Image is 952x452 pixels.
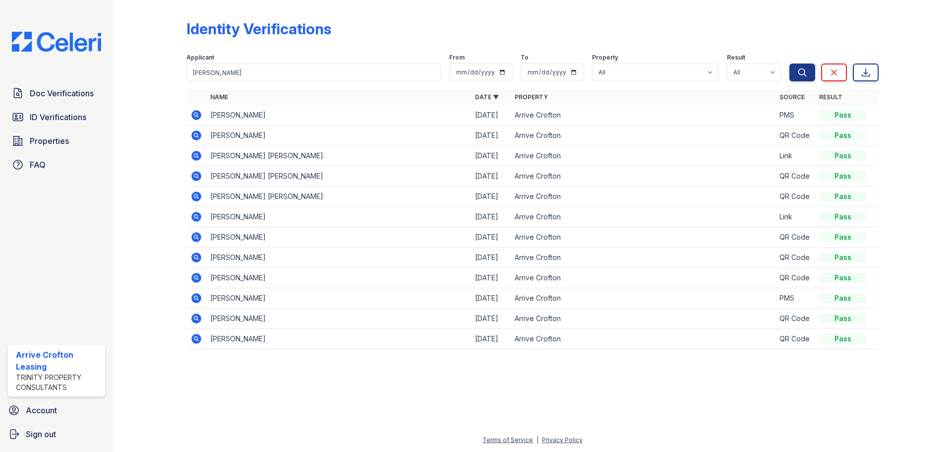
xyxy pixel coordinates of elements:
td: Arrive Crofton [511,309,775,329]
span: Properties [30,135,69,147]
td: [PERSON_NAME] [206,329,471,349]
td: Arrive Crofton [511,105,775,126]
td: Arrive Crofton [511,126,775,146]
td: QR Code [775,268,815,288]
td: PMS [775,288,815,309]
a: Account [4,400,109,420]
div: Pass [819,273,867,283]
td: QR Code [775,126,815,146]
span: ID Verifications [30,111,86,123]
td: QR Code [775,329,815,349]
a: Terms of Service [482,436,533,444]
a: Source [779,93,805,101]
td: [DATE] [471,309,511,329]
img: CE_Logo_Blue-a8612792a0a2168367f1c8372b55b34899dd931a85d93a1a3d3e32e68fde9ad4.png [4,32,109,52]
td: [DATE] [471,329,511,349]
div: Pass [819,212,867,222]
a: Doc Verifications [8,83,105,103]
td: Arrive Crofton [511,227,775,248]
div: Pass [819,192,867,201]
label: From [449,54,465,62]
td: [DATE] [471,288,511,309]
td: Arrive Crofton [511,329,775,349]
a: Property [515,93,548,101]
input: Search by name or phone number [186,64,441,81]
div: Pass [819,151,867,161]
td: [PERSON_NAME] [206,227,471,248]
td: Link [775,146,815,166]
td: [PERSON_NAME] [PERSON_NAME] [206,166,471,187]
div: Pass [819,334,867,344]
div: Pass [819,232,867,242]
a: FAQ [8,155,105,175]
td: [PERSON_NAME] [206,309,471,329]
div: Identity Verifications [186,20,331,38]
span: Sign out [26,428,56,440]
label: To [521,54,529,62]
td: [DATE] [471,105,511,126]
td: Arrive Crofton [511,248,775,268]
div: | [536,436,538,444]
td: QR Code [775,187,815,207]
a: Result [819,93,842,101]
td: [DATE] [471,187,511,207]
span: Account [26,404,57,416]
label: Result [727,54,745,62]
span: FAQ [30,159,46,171]
td: [PERSON_NAME] [206,126,471,146]
a: Privacy Policy [542,436,583,444]
td: [PERSON_NAME] [PERSON_NAME] [206,146,471,166]
a: Name [210,93,228,101]
td: [PERSON_NAME] [206,248,471,268]
div: Pass [819,314,867,323]
td: QR Code [775,248,815,268]
td: Arrive Crofton [511,288,775,309]
div: Pass [819,110,867,120]
td: Arrive Crofton [511,268,775,288]
td: [PERSON_NAME] [PERSON_NAME] [206,187,471,207]
a: Sign out [4,424,109,444]
div: Pass [819,253,867,262]
td: Arrive Crofton [511,146,775,166]
td: QR Code [775,309,815,329]
span: Doc Verifications [30,87,94,99]
td: [DATE] [471,227,511,248]
td: Arrive Crofton [511,166,775,187]
div: Pass [819,171,867,181]
td: [DATE] [471,126,511,146]
td: [DATE] [471,248,511,268]
td: QR Code [775,227,815,248]
a: ID Verifications [8,107,105,127]
div: Arrive Crofton Leasing [16,349,101,373]
td: Arrive Crofton [511,187,775,207]
div: Pass [819,130,867,140]
div: Pass [819,293,867,303]
td: PMS [775,105,815,126]
td: [PERSON_NAME] [206,105,471,126]
a: Date ▼ [475,93,499,101]
td: Link [775,207,815,227]
td: QR Code [775,166,815,187]
td: [DATE] [471,207,511,227]
td: Arrive Crofton [511,207,775,227]
td: [PERSON_NAME] [206,268,471,288]
div: Trinity Property Consultants [16,373,101,392]
td: [DATE] [471,146,511,166]
td: [DATE] [471,268,511,288]
label: Property [592,54,618,62]
td: [DATE] [471,166,511,187]
a: Properties [8,131,105,151]
td: [PERSON_NAME] [206,288,471,309]
label: Applicant [186,54,214,62]
td: [PERSON_NAME] [206,207,471,227]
